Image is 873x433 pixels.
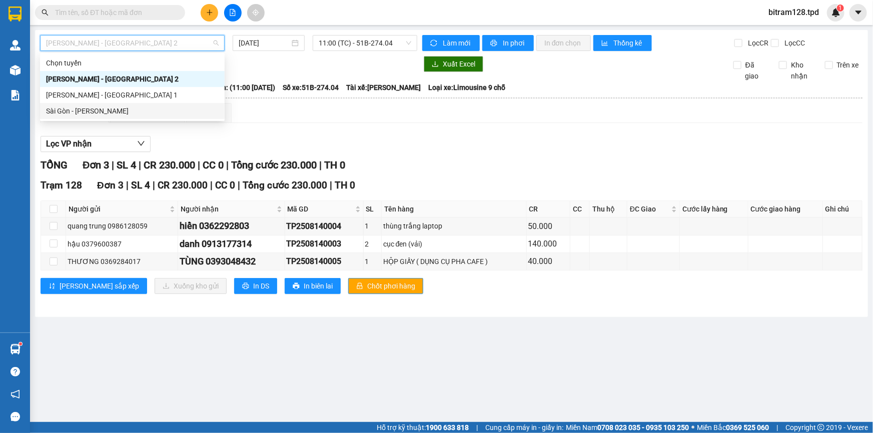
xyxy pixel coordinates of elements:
[239,37,290,48] input: 14/08/2025
[503,37,526,48] span: In phơi
[287,237,362,250] div: TP2508140003
[68,256,176,267] div: THƯƠNG 0369284017
[68,238,176,249] div: hậu 0379600387
[234,278,277,294] button: printerIn DS
[180,219,283,233] div: hiền 0362292803
[180,237,283,251] div: danh 0913177314
[424,56,483,72] button: downloadXuất Excel
[126,179,129,191] span: |
[40,103,225,119] div: Sài Gòn - Phương Lâm
[243,179,327,191] span: Tổng cước 230.000
[231,159,317,171] span: Tổng cước 230.000
[202,82,275,93] span: Chuyến: (11:00 [DATE])
[10,65,21,75] img: warehouse-icon
[285,253,364,270] td: TP2508140005
[83,159,109,171] span: Đơn 3
[10,40,21,50] img: warehouse-icon
[137,139,145,147] span: down
[748,201,823,217] th: Cước giao hàng
[528,220,568,232] div: 50.000
[155,278,227,294] button: downloadXuống kho gửi
[726,423,769,431] strong: 0369 525 060
[365,238,380,249] div: 2
[60,280,139,291] span: [PERSON_NAME] sắp xếp
[422,35,480,51] button: syncLàm mới
[837,4,844,11] sup: 1
[304,280,333,291] span: In biên lai
[144,159,195,171] span: CR 230.000
[428,82,505,93] span: Loại xe: Limousine 9 chỗ
[776,422,778,433] span: |
[590,201,627,217] th: Thu hộ
[367,280,415,291] span: Chốt phơi hàng
[46,57,219,68] div: Chọn tuyến
[346,82,421,93] span: Tài xế: [PERSON_NAME]
[697,422,769,433] span: Miền Bắc
[817,424,824,431] span: copyright
[287,220,362,232] div: TP2508140004
[831,8,840,17] img: icon-new-feature
[46,105,219,116] div: Sài Gòn - [PERSON_NAME]
[117,159,136,171] span: SL 4
[356,282,363,290] span: lock
[780,37,806,48] span: Lọc CC
[319,159,322,171] span: |
[348,278,423,294] button: lockChốt phơi hàng
[49,282,56,290] span: sort-ascending
[40,55,225,71] div: Chọn tuyến
[68,220,176,231] div: quang trung 0986128059
[46,35,219,50] span: Phương Lâm - Sài Gòn 2
[527,201,570,217] th: CR
[224,4,242,21] button: file-add
[760,6,827,18] span: bitram128.tpd
[443,37,472,48] span: Làm mới
[131,179,150,191] span: SL 4
[226,159,229,171] span: |
[40,87,225,103] div: Phương Lâm - Sài Gòn 1
[377,422,469,433] span: Hỗ trợ kỹ thuật:
[11,367,20,376] span: question-circle
[680,201,748,217] th: Cước lấy hàng
[443,58,475,69] span: Xuất Excel
[854,8,863,17] span: caret-down
[838,4,842,11] span: 1
[476,422,478,433] span: |
[566,422,689,433] span: Miền Nam
[55,7,173,18] input: Tìm tên, số ĐT hoặc mã đơn
[180,254,283,268] div: TÙNG 0393048432
[40,71,225,87] div: Phương Lâm - Sài Gòn 2
[787,59,817,81] span: Kho nhận
[229,9,236,16] span: file-add
[69,203,168,214] span: Người gửi
[153,179,155,191] span: |
[570,201,590,217] th: CC
[383,256,525,267] div: HỘP GIẤY ( DỤNG CỤ PHA CAFE )
[10,90,21,100] img: solution-icon
[330,179,332,191] span: |
[287,255,362,267] div: TP2508140005
[430,39,439,47] span: sync
[630,203,669,214] span: ĐC Giao
[383,238,525,249] div: cục đen (vải)
[432,60,439,68] span: download
[485,422,563,433] span: Cung cấp máy in - giấy in:
[42,9,49,16] span: search
[597,423,689,431] strong: 0708 023 035 - 0935 103 250
[833,59,863,70] span: Trên xe
[426,423,469,431] strong: 1900 633 818
[823,201,862,217] th: Ghi chú
[139,159,141,171] span: |
[97,179,124,191] span: Đơn 3
[11,389,20,399] span: notification
[593,35,652,51] button: bar-chartThống kê
[383,220,525,231] div: thùng trắng laptop
[46,73,219,84] div: [PERSON_NAME] - [GEOGRAPHIC_DATA] 2
[252,9,259,16] span: aim
[41,179,82,191] span: Trạm 128
[9,6,22,21] img: logo-vxr
[112,159,114,171] span: |
[215,179,235,191] span: CC 0
[41,278,147,294] button: sort-ascending[PERSON_NAME] sắp xếp
[382,201,527,217] th: Tên hàng
[41,136,151,152] button: Lọc VP nhận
